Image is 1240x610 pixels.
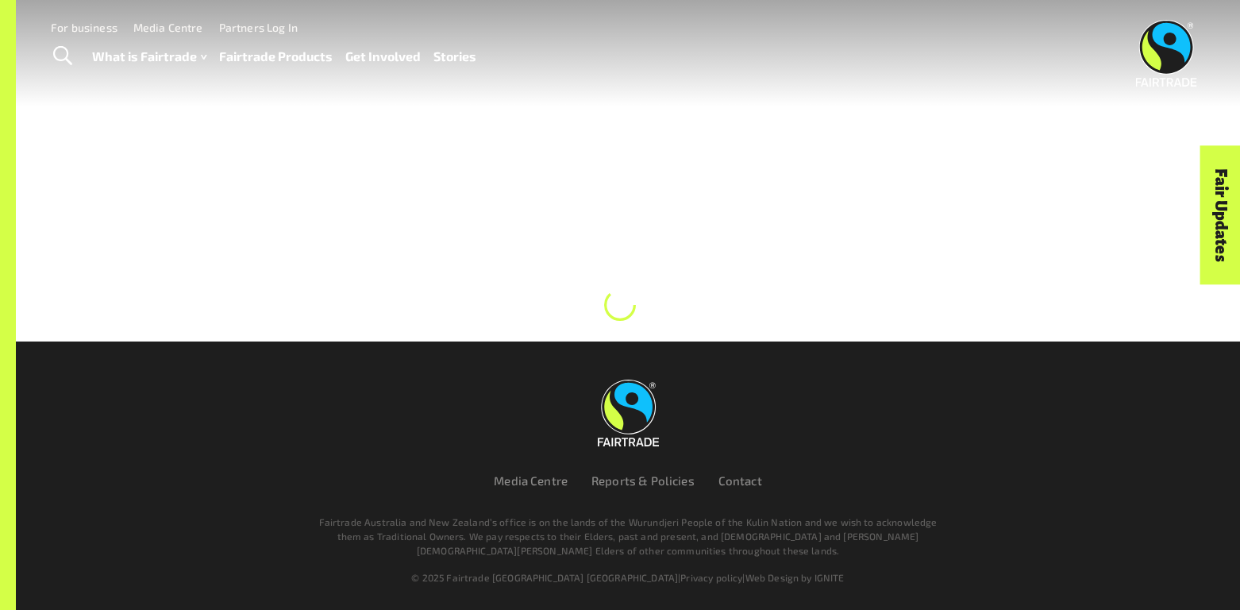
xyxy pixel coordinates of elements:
div: | | [150,570,1106,585]
a: Stories [433,45,476,68]
a: Media Centre [133,21,203,34]
img: Fairtrade Australia New Zealand logo [598,380,659,446]
a: For business [51,21,117,34]
p: Fairtrade Australia and New Zealand’s office is on the lands of the Wurundjeri People of the Kuli... [312,515,944,558]
a: Web Design by IGNITE [745,572,845,583]
img: Fairtrade Australia New Zealand logo [1136,20,1197,87]
a: Privacy policy [680,572,742,583]
a: Contact [718,473,762,488]
a: Fairtrade Products [219,45,333,68]
span: © 2025 Fairtrade [GEOGRAPHIC_DATA] [GEOGRAPHIC_DATA] [411,572,678,583]
a: Get Involved [345,45,421,68]
a: Reports & Policies [591,473,695,488]
a: Media Centre [494,473,568,488]
a: What is Fairtrade [92,45,206,68]
a: Toggle Search [43,37,82,76]
a: Partners Log In [219,21,298,34]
